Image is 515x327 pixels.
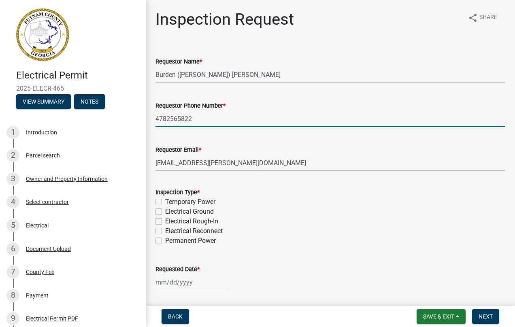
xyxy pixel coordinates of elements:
[26,293,49,298] div: Payment
[155,59,202,65] label: Requestor Name
[472,309,499,324] button: Next
[16,94,71,109] button: View Summary
[6,219,19,232] div: 5
[6,289,19,302] div: 8
[6,149,19,162] div: 2
[16,8,69,61] img: Putnam County, Georgia
[26,176,108,182] div: Owner and Property Information
[155,267,200,272] label: Requested Date
[479,13,497,23] span: Share
[6,242,19,255] div: 6
[155,147,201,153] label: Requestor Email
[16,70,139,81] h4: Electrical Permit
[26,316,78,321] div: Electrical Permit PDF
[423,313,454,320] span: Save & Exit
[26,130,57,135] div: Introduction
[165,226,223,236] label: Electrical Reconnect
[74,99,105,105] wm-modal-confirm: Notes
[165,236,216,246] label: Permanent Power
[26,199,69,205] div: Select contractor
[6,172,19,185] div: 3
[155,103,226,109] label: Requestor Phone Number
[165,197,215,207] label: Temporary Power
[26,223,49,228] div: Electrical
[6,312,19,325] div: 9
[155,10,294,29] h1: Inspection Request
[6,126,19,139] div: 1
[6,195,19,208] div: 4
[468,13,478,23] i: share
[26,269,54,275] div: County Fee
[417,309,466,324] button: Save & Exit
[462,10,504,25] button: shareShare
[155,190,200,195] label: Inspection Type
[74,94,105,109] button: Notes
[16,85,130,92] span: 2025-ELECR-465
[6,265,19,278] div: 7
[165,217,218,226] label: Electrical Rough-In
[479,313,493,320] span: Next
[162,309,189,324] button: Back
[165,207,214,217] label: Electrical Ground
[168,313,183,320] span: Back
[16,99,71,105] wm-modal-confirm: Summary
[26,153,60,158] div: Parcel search
[26,246,71,252] div: Document Upload
[155,274,230,291] input: mm/dd/yyyy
